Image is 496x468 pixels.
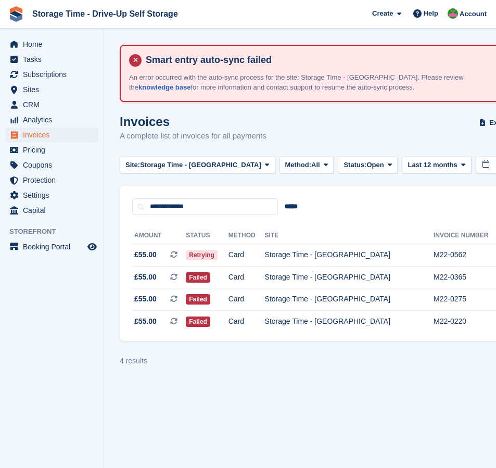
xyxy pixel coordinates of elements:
[23,67,85,82] span: Subscriptions
[460,9,487,19] span: Account
[372,8,393,19] span: Create
[120,130,266,142] p: A complete list of invoices for all payments
[23,112,85,127] span: Analytics
[228,310,265,332] td: Card
[186,250,218,260] span: Retrying
[23,158,85,172] span: Coupons
[448,8,458,19] img: Saeed
[5,143,98,157] a: menu
[129,72,493,93] p: An error occurred with the auto-sync process for the site: Storage Time - [GEOGRAPHIC_DATA]. Plea...
[5,37,98,52] a: menu
[120,356,147,366] div: 4 results
[23,173,85,187] span: Protection
[265,244,434,267] td: Storage Time - [GEOGRAPHIC_DATA]
[366,160,384,170] span: Open
[132,227,186,244] th: Amount
[228,266,265,288] td: Card
[134,316,157,327] span: £55.00
[5,158,98,172] a: menu
[23,203,85,218] span: Capital
[5,67,98,82] a: menu
[311,160,320,170] span: All
[23,52,85,67] span: Tasks
[228,288,265,311] td: Card
[5,52,98,67] a: menu
[5,128,98,142] a: menu
[265,288,434,311] td: Storage Time - [GEOGRAPHIC_DATA]
[28,5,182,22] a: Storage Time - Drive-Up Self Storage
[125,160,140,170] span: Site:
[138,83,190,91] a: knowledge base
[5,173,98,187] a: menu
[228,244,265,267] td: Card
[120,156,275,173] button: Site: Storage Time - [GEOGRAPHIC_DATA]
[23,37,85,52] span: Home
[279,156,334,173] button: Method: All
[408,160,457,170] span: Last 12 months
[23,188,85,203] span: Settings
[120,115,266,129] h1: Invoices
[186,317,210,327] span: Failed
[186,227,228,244] th: Status
[424,8,438,19] span: Help
[338,156,398,173] button: Status: Open
[134,272,157,283] span: £55.00
[5,188,98,203] a: menu
[134,294,157,305] span: £55.00
[265,266,434,288] td: Storage Time - [GEOGRAPHIC_DATA]
[23,143,85,157] span: Pricing
[265,227,434,244] th: Site
[23,128,85,142] span: Invoices
[86,241,98,253] a: Preview store
[140,160,261,170] span: Storage Time - [GEOGRAPHIC_DATA]
[344,160,366,170] span: Status:
[134,249,157,260] span: £55.00
[186,272,210,283] span: Failed
[23,82,85,97] span: Sites
[265,310,434,332] td: Storage Time - [GEOGRAPHIC_DATA]
[5,112,98,127] a: menu
[285,160,312,170] span: Method:
[23,97,85,112] span: CRM
[5,82,98,97] a: menu
[402,156,471,173] button: Last 12 months
[9,226,104,237] span: Storefront
[5,97,98,112] a: menu
[5,239,98,254] a: menu
[186,294,210,305] span: Failed
[23,239,85,254] span: Booking Portal
[228,227,265,244] th: Method
[5,203,98,218] a: menu
[8,6,24,22] img: stora-icon-8386f47178a22dfd0bd8f6a31ec36ba5ce8667c1dd55bd0f319d3a0aa187defe.svg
